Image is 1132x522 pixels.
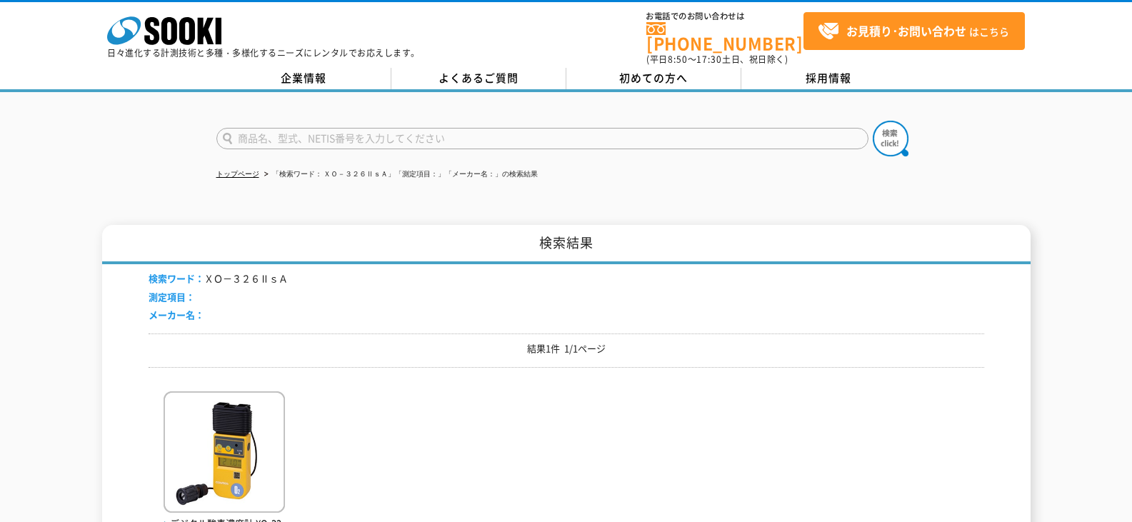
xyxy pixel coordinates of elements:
li: ＸＯ－３２６ⅡｓＡ [149,271,288,286]
span: 8:50 [668,53,688,66]
a: お見積り･お問い合わせはこちら [803,12,1025,50]
a: よくあるご質問 [391,68,566,89]
img: btn_search.png [873,121,908,156]
span: (平日 ～ 土日、祝日除く) [646,53,788,66]
span: 測定項目： [149,290,195,303]
h1: 検索結果 [102,225,1031,264]
p: 日々進化する計測技術と多種・多様化するニーズにレンタルでお応えします。 [107,49,420,57]
input: 商品名、型式、NETIS番号を入力してください [216,128,868,149]
p: 結果1件 1/1ページ [149,341,984,356]
span: お電話でのお問い合わせは [646,12,803,21]
strong: お見積り･お問い合わせ [846,22,966,39]
span: 検索ワード： [149,271,204,285]
a: 採用情報 [741,68,916,89]
a: 企業情報 [216,68,391,89]
span: 17:30 [696,53,722,66]
span: 初めての方へ [619,70,688,86]
a: トップページ [216,170,259,178]
a: 初めての方へ [566,68,741,89]
li: 「検索ワード： ＸＯ－３２６ⅡｓＡ」「測定項目：」「メーカー名：」の検索結果 [261,167,539,182]
span: はこちら [818,21,1009,42]
span: メーカー名： [149,308,204,321]
a: [PHONE_NUMBER] [646,22,803,51]
img: XO-326ⅡsA [164,391,285,516]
